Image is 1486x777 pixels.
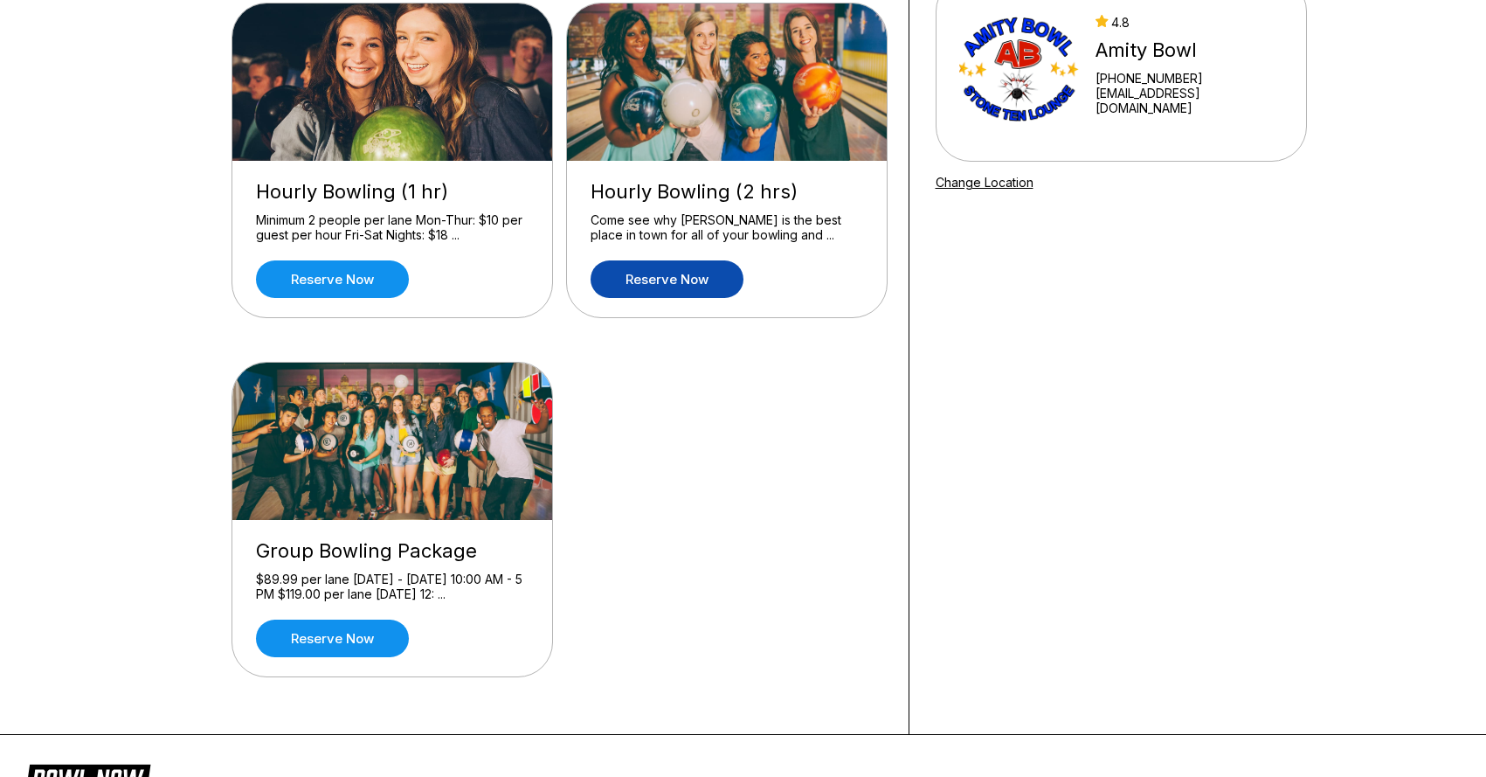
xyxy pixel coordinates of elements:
[256,260,409,298] a: Reserve now
[567,3,888,161] img: Hourly Bowling (2 hrs)
[1095,15,1282,30] div: 4.8
[256,572,529,602] div: $89.99 per lane [DATE] - [DATE] 10:00 AM - 5 PM $119.00 per lane [DATE] 12: ...
[256,212,529,243] div: Minimum 2 people per lane Mon-Thur: $10 per guest per hour Fri-Sat Nights: $18 ...
[232,3,554,161] img: Hourly Bowling (1 hr)
[591,180,863,204] div: Hourly Bowling (2 hrs)
[936,175,1033,190] a: Change Location
[1095,71,1282,86] div: [PHONE_NUMBER]
[591,212,863,243] div: Come see why [PERSON_NAME] is the best place in town for all of your bowling and ...
[959,3,1081,135] img: Amity Bowl
[1095,38,1282,62] div: Amity Bowl
[232,363,554,520] img: Group Bowling Package
[256,620,409,657] a: Reserve now
[591,260,743,298] a: Reserve now
[256,539,529,563] div: Group Bowling Package
[1095,86,1282,115] a: [EMAIL_ADDRESS][DOMAIN_NAME]
[256,180,529,204] div: Hourly Bowling (1 hr)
